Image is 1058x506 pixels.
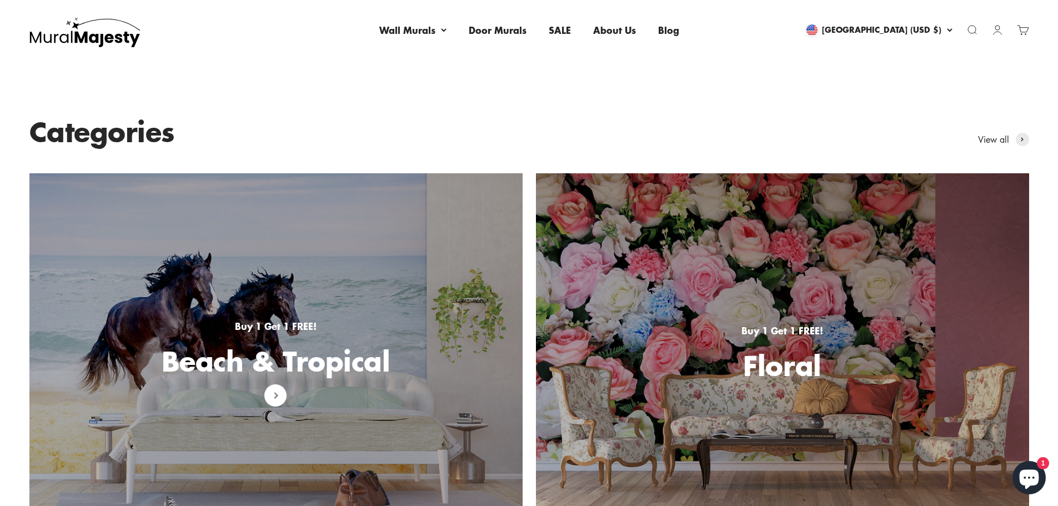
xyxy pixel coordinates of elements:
[978,133,1009,147] span: View all
[1009,461,1049,497] inbox-online-store-chat: Shopify online store chat
[593,23,636,37] a: About Us
[29,117,175,147] h2: Categories
[741,351,823,380] p: Floral
[658,23,679,37] a: Blog
[162,347,390,376] p: Beach & Tropical
[549,23,571,37] a: SALE
[741,323,823,338] p: Buy 1 Get 1 FREE!
[379,23,447,37] summary: Wall Murals
[806,24,952,36] button: [GEOGRAPHIC_DATA] (USD $)
[822,24,941,36] span: [GEOGRAPHIC_DATA] (USD $)
[469,23,527,37] a: Door Murals
[978,133,1029,147] a: View all
[162,319,390,333] p: Buy 1 Get 1 FREE!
